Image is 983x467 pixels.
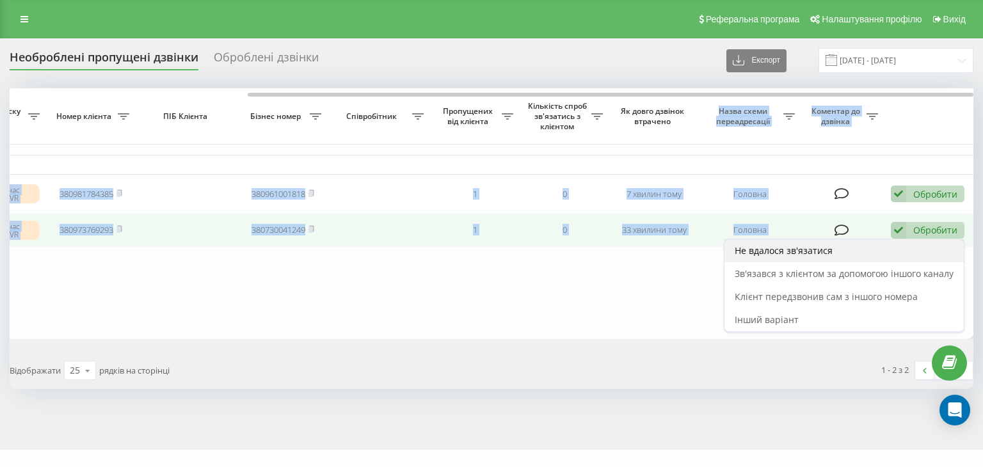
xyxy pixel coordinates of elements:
span: Назва схеми переадресації [705,106,783,126]
span: Пропущених від клієнта [436,106,502,126]
td: 0 [520,177,609,211]
a: 380981784385 [60,188,113,200]
span: Як довго дзвінок втрачено [619,106,689,126]
span: Інший варіант [735,313,799,326]
td: 33 хвилини тому [609,213,699,247]
td: Головна [699,177,801,211]
span: Бізнес номер [244,111,310,122]
span: Вихід [943,14,966,24]
span: Кількість спроб зв'язатись з клієнтом [526,101,591,131]
div: Обробити [913,188,957,200]
span: Співробітник [334,111,412,122]
td: 7 хвилин тому [609,177,699,211]
td: 1 [430,177,520,211]
a: 380730041249 [252,224,305,235]
span: Номер клієнта [52,111,118,122]
a: 380961001818 [252,188,305,200]
div: 1 - 2 з 2 [881,363,909,376]
div: Обробити [913,224,957,236]
div: Open Intercom Messenger [939,395,970,425]
div: Необроблені пропущені дзвінки [10,51,198,70]
span: Не вдалося зв'язатися [735,244,833,257]
div: Оброблені дзвінки [214,51,319,70]
span: Відображати [10,365,61,376]
td: 1 [430,213,520,247]
div: 25 [70,364,80,377]
span: ПІБ Клієнта [147,111,227,122]
td: Головна [699,213,801,247]
span: рядків на сторінці [99,365,170,376]
span: Реферальна програма [706,14,800,24]
button: Експорт [726,49,787,72]
span: Клієнт передзвонив сам з іншого номера [735,290,918,303]
span: Коментар до дзвінка [808,106,867,126]
td: 0 [520,213,609,247]
a: 380973769293 [60,224,113,235]
span: Налаштування профілю [822,14,922,24]
span: Зв'язався з клієнтом за допомогою іншого каналу [735,267,954,280]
